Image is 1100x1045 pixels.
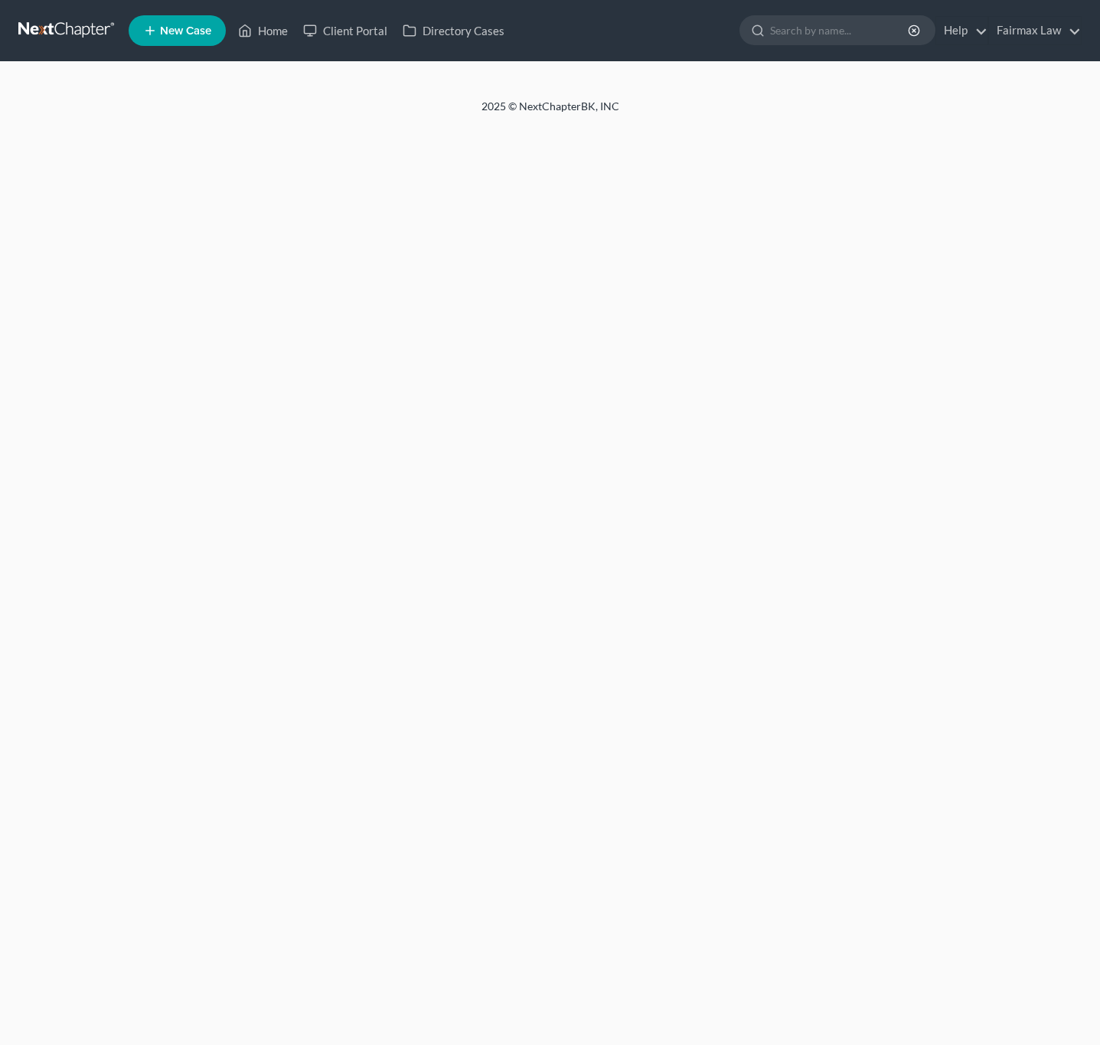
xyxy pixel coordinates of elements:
[395,17,512,44] a: Directory Cases
[160,25,211,37] span: New Case
[230,17,295,44] a: Home
[989,17,1081,44] a: Fairmax Law
[114,99,987,126] div: 2025 © NextChapterBK, INC
[936,17,987,44] a: Help
[770,16,910,44] input: Search by name...
[295,17,395,44] a: Client Portal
